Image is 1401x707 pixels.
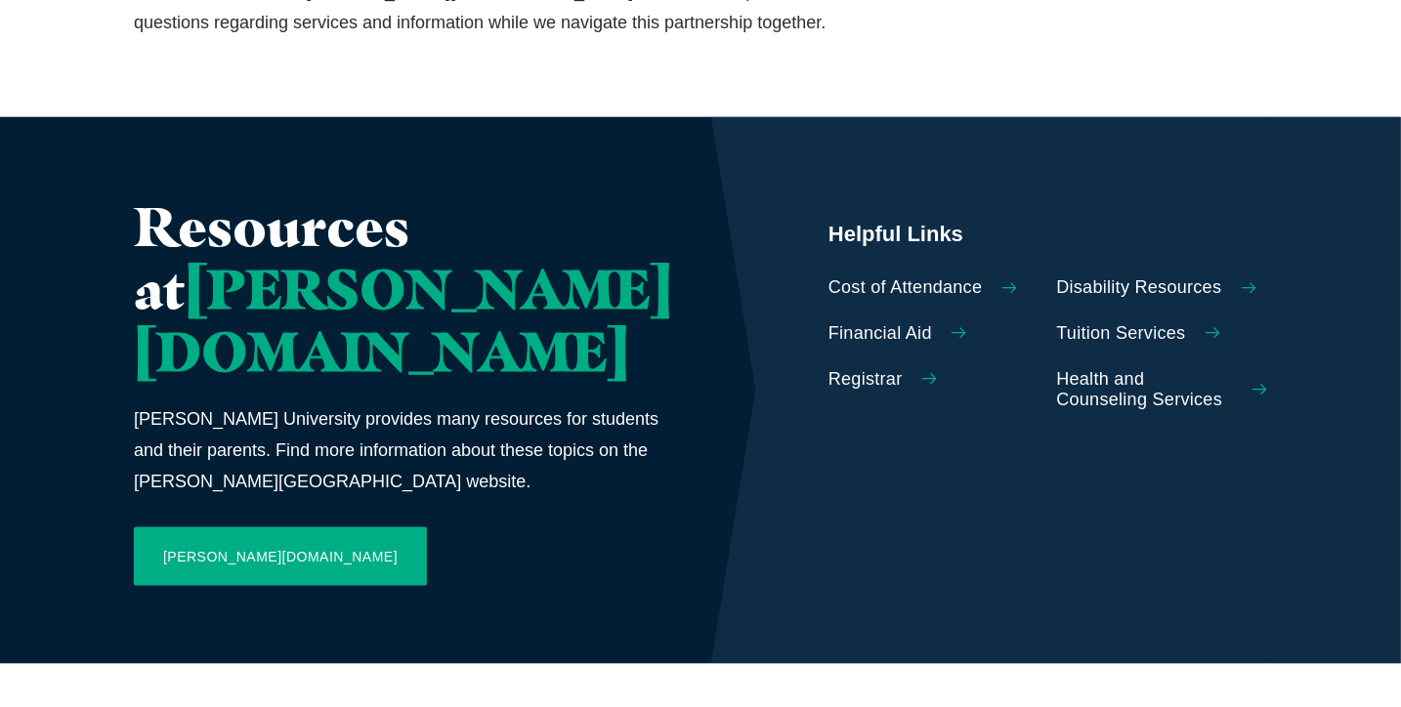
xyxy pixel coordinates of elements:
a: Registrar [828,369,1040,391]
a: [PERSON_NAME][DOMAIN_NAME] [134,527,427,586]
span: Disability Resources [1057,277,1222,299]
span: Financial Aid [828,323,932,345]
h5: Helpful Links [828,220,1267,249]
a: Cost of Attendance [828,277,1040,299]
p: [PERSON_NAME] University provides many resources for students and their parents. Find more inform... [134,403,672,498]
a: Health and Counseling Services [1057,369,1268,411]
span: Tuition Services [1057,323,1186,345]
span: Cost of Attendance [828,277,983,299]
a: Disability Resources [1057,277,1268,299]
h2: Resources at [134,195,672,384]
span: [PERSON_NAME][DOMAIN_NAME] [134,255,672,385]
a: Tuition Services [1057,323,1268,345]
span: Health and Counseling Services [1057,369,1234,411]
span: Registrar [828,369,903,391]
a: Financial Aid [828,323,1040,345]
